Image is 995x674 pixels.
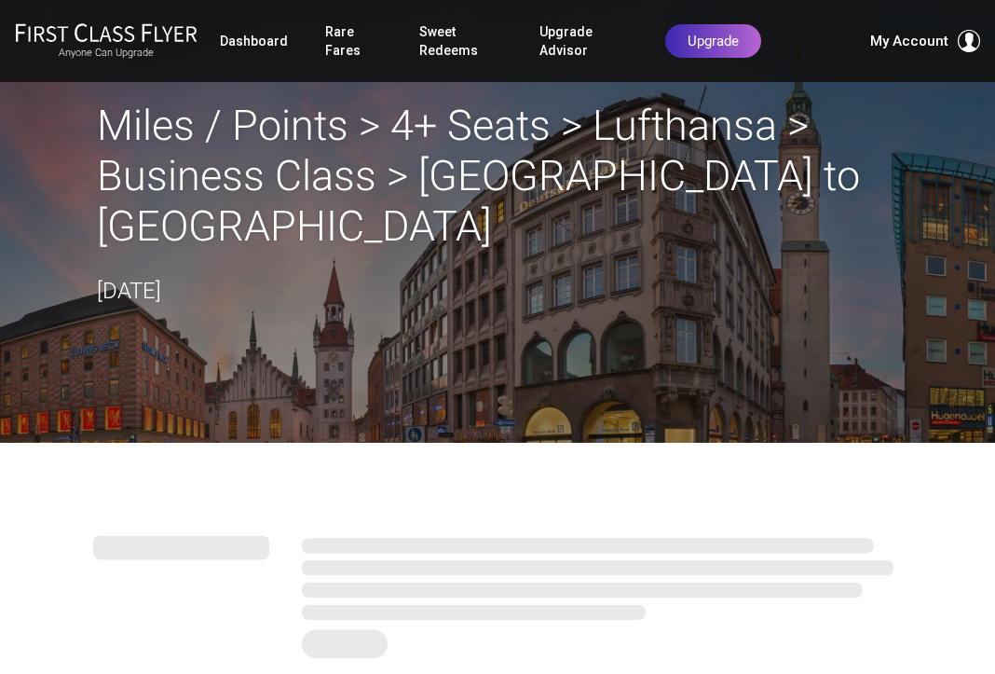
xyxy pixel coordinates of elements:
a: Dashboard [220,24,288,58]
a: First Class FlyerAnyone Can Upgrade [15,22,198,60]
img: summary.svg [93,517,902,668]
a: Rare Fares [325,15,382,67]
a: Sweet Redeems [419,15,502,67]
h2: Miles / Points > 4+ Seats > Lufthansa > Business Class > [GEOGRAPHIC_DATA] to [GEOGRAPHIC_DATA] [97,101,898,252]
button: My Account [870,30,980,52]
img: First Class Flyer [15,22,198,42]
time: [DATE] [97,278,161,304]
span: My Account [870,30,948,52]
a: Upgrade [665,24,761,58]
small: Anyone Can Upgrade [15,47,198,60]
a: Upgrade Advisor [539,15,628,67]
